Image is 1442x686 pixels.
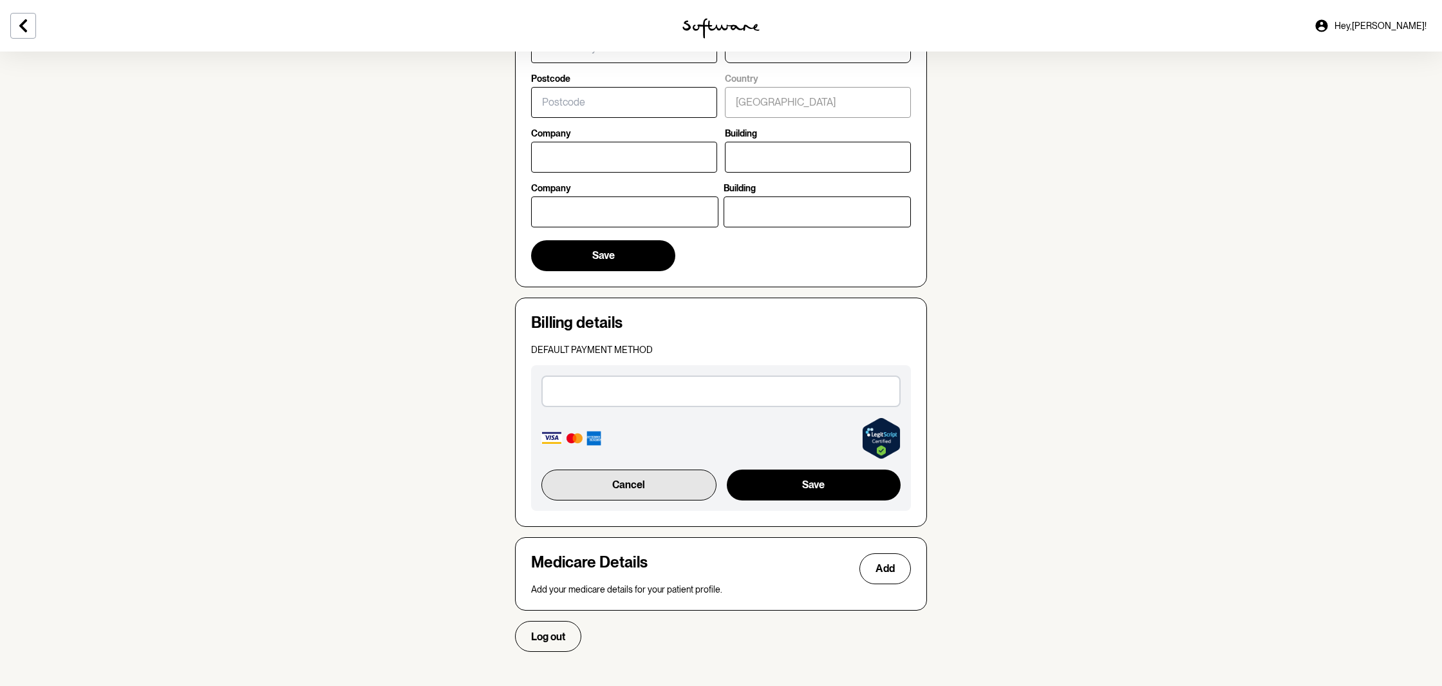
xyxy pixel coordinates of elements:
[862,417,901,459] a: Verify LegitScript Approval
[1306,10,1434,41] a: Hey,[PERSON_NAME]!
[1334,21,1427,32] span: Hey, [PERSON_NAME] !
[727,470,901,500] button: Save
[531,553,648,584] h4: Medicare Details
[876,562,895,575] span: Add
[515,621,581,652] button: Log out
[531,584,911,595] p: Add your medicare details for your patient profile.
[724,183,756,194] p: Building
[682,18,760,39] img: software logo
[531,73,570,84] p: Postcode
[531,631,565,643] span: Log out
[725,128,757,139] p: Building
[725,73,758,84] p: Country
[862,417,901,459] img: LegitScript approved
[531,240,675,271] button: Save
[592,249,615,262] span: Save
[550,385,892,397] iframe: Secure card payment input frame
[531,128,571,139] p: Company
[859,553,911,584] button: Add
[531,314,911,332] h4: Billing details
[531,87,717,118] input: Postcode
[531,345,653,355] span: Default payment method
[541,429,603,448] img: Accepted card types: Visa, Mastercard, Amex
[531,183,571,194] p: Company
[541,470,716,500] button: Cancel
